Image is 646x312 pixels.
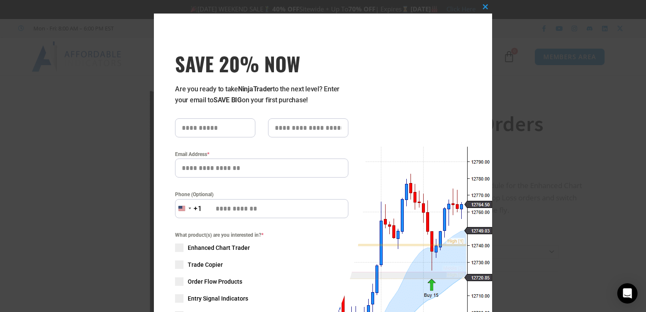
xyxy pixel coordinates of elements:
p: Are you ready to take to the next level? Enter your email to on your first purchase! [175,84,348,106]
span: Entry Signal Indicators [188,294,248,303]
label: Order Flow Products [175,277,348,286]
strong: SAVE BIG [214,96,242,104]
button: Selected country [175,199,202,218]
div: +1 [194,203,202,214]
span: Trade Copier [188,260,223,269]
label: Email Address [175,150,348,159]
label: Entry Signal Indicators [175,294,348,303]
span: Order Flow Products [188,277,242,286]
span: SAVE 20% NOW [175,52,348,75]
strong: NinjaTrader [238,85,273,93]
span: What product(s) are you interested in? [175,231,348,239]
div: Open Intercom Messenger [617,283,638,304]
label: Phone (Optional) [175,190,348,199]
label: Enhanced Chart Trader [175,244,348,252]
span: Enhanced Chart Trader [188,244,250,252]
label: Trade Copier [175,260,348,269]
